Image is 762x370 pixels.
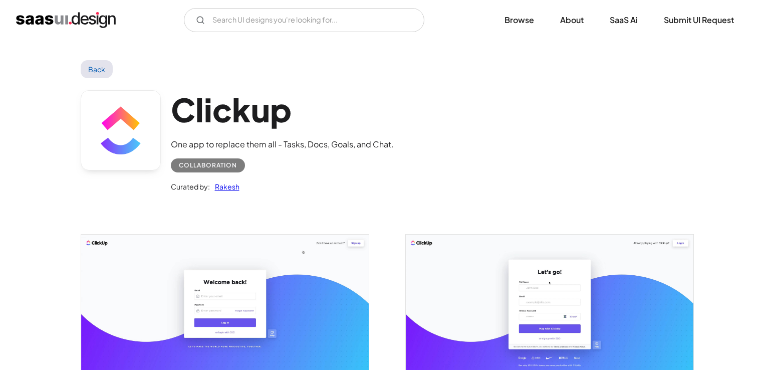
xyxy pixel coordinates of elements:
form: Email Form [184,8,424,32]
a: SaaS Ai [598,9,650,31]
input: Search UI designs you're looking for... [184,8,424,32]
a: Submit UI Request [652,9,746,31]
a: Browse [492,9,546,31]
a: Back [81,60,113,78]
a: Rakesh [210,180,239,193]
div: One app to replace them all - Tasks, Docs, Goals, and Chat. [171,138,394,150]
a: home [16,12,116,28]
a: About [548,9,596,31]
div: Collaboration [179,159,237,171]
h1: Clickup [171,90,394,129]
div: Curated by: [171,180,210,193]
